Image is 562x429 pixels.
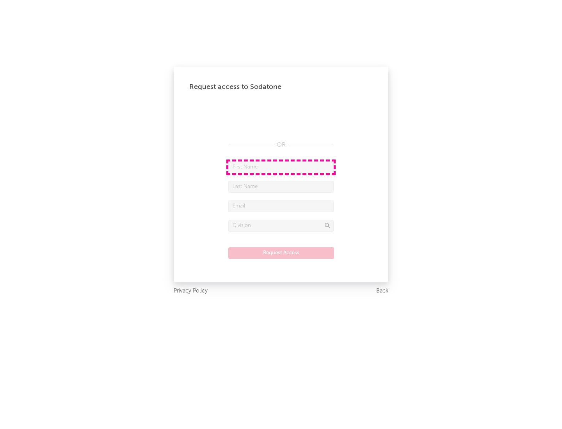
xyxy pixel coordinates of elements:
[228,200,334,212] input: Email
[228,140,334,150] div: OR
[228,220,334,232] input: Division
[174,286,208,296] a: Privacy Policy
[228,181,334,193] input: Last Name
[228,247,334,259] button: Request Access
[189,82,373,92] div: Request access to Sodatone
[376,286,388,296] a: Back
[228,161,334,173] input: First Name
